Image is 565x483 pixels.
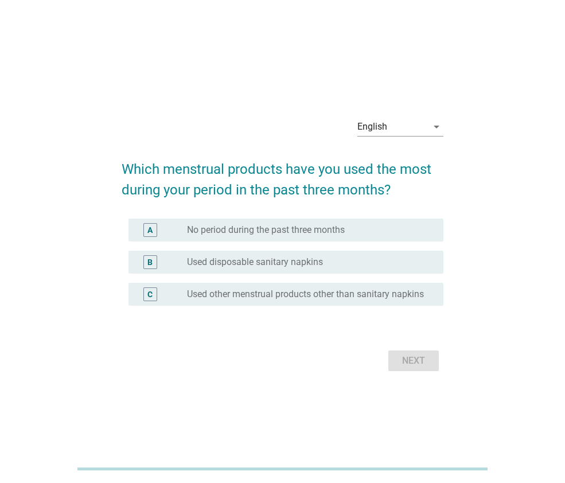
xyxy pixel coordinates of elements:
[187,289,424,300] label: Used other menstrual products other than sanitary napkins
[147,256,153,268] div: B
[187,224,345,236] label: No period during the past three months
[357,122,387,132] div: English
[147,289,153,301] div: C
[187,256,323,268] label: Used disposable sanitary napkins
[430,120,443,134] i: arrow_drop_down
[122,147,443,200] h2: Which menstrual products have you used the most during your period in the past three months?
[147,224,153,236] div: A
